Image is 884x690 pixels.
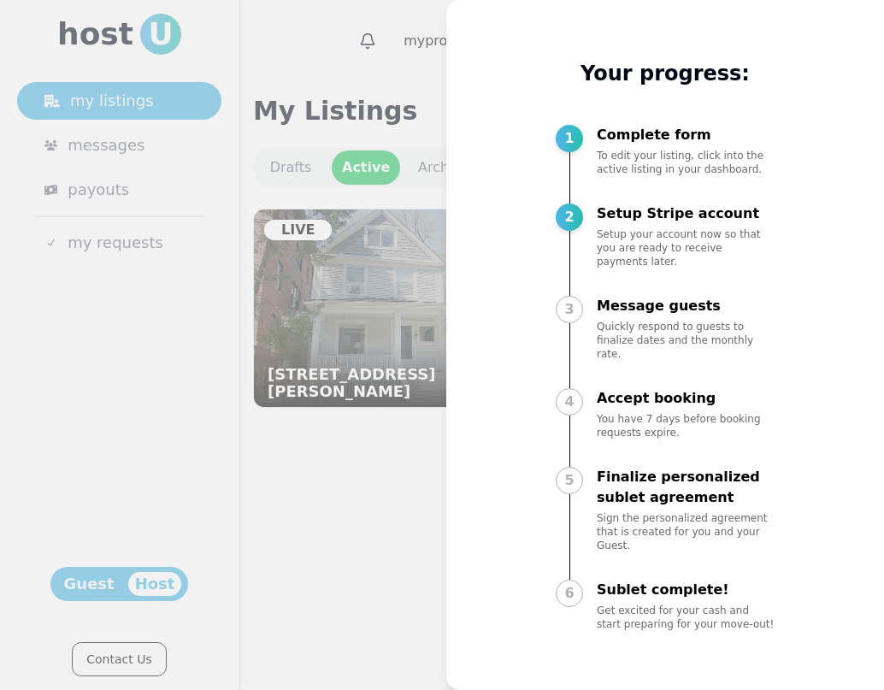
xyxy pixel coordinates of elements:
p: Your progress: [556,60,775,87]
div: 1 [556,125,583,152]
div: 4 [556,388,583,416]
p: You have 7 days before booking requests expire. [597,412,775,439]
p: Setup Stripe account [597,203,775,224]
p: Message guests [597,296,775,316]
div: 3 [556,296,583,323]
div: 2 [556,203,583,231]
p: Complete form [597,125,775,145]
p: Get excited for your cash and start preparing for your move-out! [597,604,775,631]
p: To edit your listing, click into the active listing in your dashboard. [597,149,775,176]
p: Sublet complete! [597,580,775,600]
p: Accept booking [597,388,775,409]
p: Finalize personalized sublet agreement [597,467,775,508]
p: Sign the personalized agreement that is created for you and your Guest. [597,511,775,552]
div: 5 [556,467,583,494]
p: Setup your account now so that you are ready to receive payments later. [597,227,775,268]
p: Quickly respond to guests to finalize dates and the monthly rate. [597,320,775,361]
div: 6 [556,580,583,607]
